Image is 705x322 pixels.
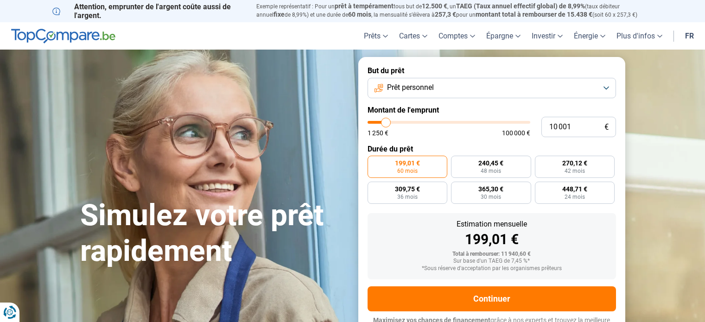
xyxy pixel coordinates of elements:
[562,160,587,166] span: 270,12 €
[80,198,347,269] h1: Simulez votre prêt rapidement
[375,221,609,228] div: Estimation mensuelle
[397,194,418,200] span: 36 mois
[433,22,481,50] a: Comptes
[368,78,616,98] button: Prêt personnel
[456,2,585,10] span: TAEG (Taux annuel effectif global) de 8,99%
[481,168,501,174] span: 48 mois
[565,168,585,174] span: 42 mois
[397,168,418,174] span: 60 mois
[335,2,394,10] span: prêt à tempérament
[375,251,609,258] div: Total à rembourser: 11 940,60 €
[273,11,285,18] span: fixe
[478,186,503,192] span: 365,30 €
[481,194,501,200] span: 30 mois
[368,286,616,311] button: Continuer
[611,22,668,50] a: Plus d'infos
[680,22,699,50] a: fr
[568,22,611,50] a: Énergie
[422,2,447,10] span: 12.500 €
[387,82,434,93] span: Prêt personnel
[375,233,609,246] div: 199,01 €
[526,22,568,50] a: Investir
[348,11,371,18] span: 60 mois
[435,11,456,18] span: 257,3 €
[368,145,616,153] label: Durée du prêt
[502,130,530,136] span: 100 000 €
[604,123,609,131] span: €
[565,194,585,200] span: 24 mois
[395,186,420,192] span: 309,75 €
[481,22,526,50] a: Épargne
[368,130,388,136] span: 1 250 €
[478,160,503,166] span: 240,45 €
[375,265,609,272] div: *Sous réserve d'acceptation par les organismes prêteurs
[52,2,245,20] p: Attention, emprunter de l'argent coûte aussi de l'argent.
[476,11,592,18] span: montant total à rembourser de 15.438 €
[562,186,587,192] span: 448,71 €
[395,160,420,166] span: 199,01 €
[375,258,609,265] div: Sur base d'un TAEG de 7,45 %*
[368,66,616,75] label: But du prêt
[368,106,616,114] label: Montant de l'emprunt
[394,22,433,50] a: Cartes
[256,2,653,19] p: Exemple représentatif : Pour un tous but de , un (taux débiteur annuel de 8,99%) et une durée de ...
[11,29,115,44] img: TopCompare
[358,22,394,50] a: Prêts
